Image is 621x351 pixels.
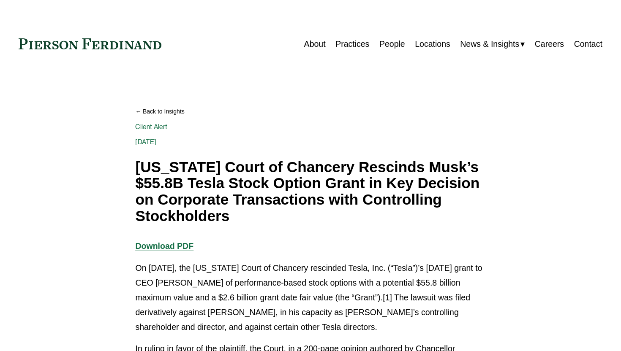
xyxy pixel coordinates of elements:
a: Client Alert [135,123,167,131]
p: On [DATE], the [US_STATE] Court of Chancery rescinded Tesla, Inc. (“Tesla”)’s [DATE] grant to CEO... [135,261,485,335]
a: Download PDF [135,241,193,251]
a: About [304,36,326,52]
a: Careers [535,36,564,52]
span: [DATE] [135,138,156,146]
h1: [US_STATE] Court of Chancery Rescinds Musk’s $55.8B Tesla Stock Option Grant in Key Decision on C... [135,159,485,224]
a: folder dropdown [460,36,525,52]
span: News & Insights [460,37,519,51]
a: Practices [335,36,369,52]
a: Locations [415,36,450,52]
a: Contact [574,36,602,52]
a: Back to Insights [135,104,485,119]
a: People [379,36,405,52]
